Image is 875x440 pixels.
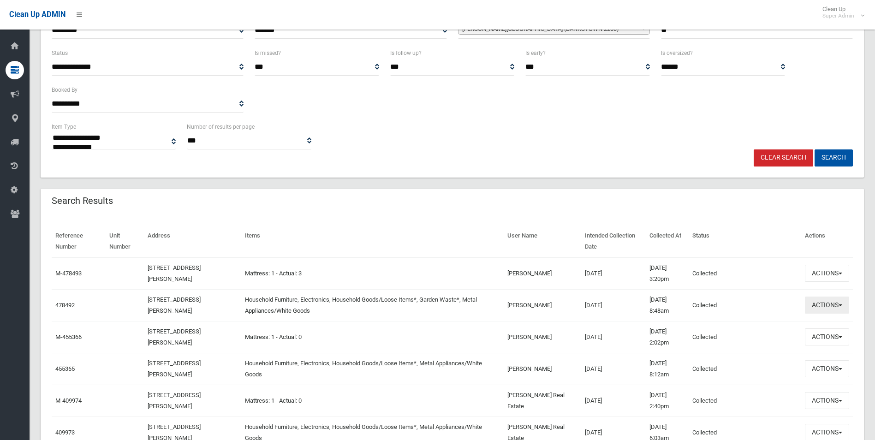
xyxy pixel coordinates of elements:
td: [DATE] 2:02pm [646,321,689,353]
td: [PERSON_NAME] [504,353,581,385]
button: Actions [805,265,849,282]
td: [PERSON_NAME] [504,321,581,353]
th: Actions [801,226,853,257]
th: Status [689,226,801,257]
label: Status [52,48,68,58]
td: [PERSON_NAME] [504,257,581,290]
td: [DATE] [581,257,646,290]
label: Booked By [52,85,77,95]
th: Unit Number [106,226,144,257]
a: [STREET_ADDRESS][PERSON_NAME] [148,392,201,410]
td: [DATE] [581,353,646,385]
td: Collected [689,385,801,416]
td: [DATE] [581,385,646,416]
td: Mattress: 1 - Actual: 0 [241,385,504,416]
button: Actions [805,297,849,314]
td: Collected [689,289,801,321]
td: Household Furniture, Electronics, Household Goods/Loose Items*, Metal Appliances/White Goods [241,353,504,385]
a: 478492 [55,302,75,309]
a: M-478493 [55,270,82,277]
small: Super Admin [822,12,854,19]
button: Search [815,149,853,166]
a: [STREET_ADDRESS][PERSON_NAME] [148,328,201,346]
a: [STREET_ADDRESS][PERSON_NAME] [148,360,201,378]
button: Actions [805,392,849,409]
header: Search Results [41,192,124,210]
a: 455365 [55,365,75,372]
a: [STREET_ADDRESS][PERSON_NAME] [148,296,201,314]
td: Mattress: 1 - Actual: 0 [241,321,504,353]
td: [PERSON_NAME] [504,289,581,321]
td: Collected [689,321,801,353]
th: User Name [504,226,581,257]
label: Is missed? [255,48,281,58]
td: [DATE] 2:40pm [646,385,689,416]
button: Actions [805,360,849,377]
th: Intended Collection Date [581,226,646,257]
td: [PERSON_NAME] Real Estate [504,385,581,416]
td: [DATE] 3:20pm [646,257,689,290]
a: [STREET_ADDRESS][PERSON_NAME] [148,264,201,282]
label: Item Type [52,122,76,132]
label: Number of results per page [187,122,255,132]
td: Mattress: 1 - Actual: 3 [241,257,504,290]
td: [DATE] 8:48am [646,289,689,321]
td: [DATE] 8:12am [646,353,689,385]
td: [DATE] [581,289,646,321]
span: Clean Up [818,6,863,19]
td: Collected [689,353,801,385]
a: M-455366 [55,333,82,340]
a: 409973 [55,429,75,436]
td: [DATE] [581,321,646,353]
label: Is follow up? [390,48,422,58]
a: M-409974 [55,397,82,404]
span: Clean Up ADMIN [9,10,65,19]
th: Collected At [646,226,689,257]
th: Items [241,226,504,257]
button: Actions [805,328,849,345]
td: Household Furniture, Electronics, Household Goods/Loose Items*, Garden Waste*, Metal Appliances/W... [241,289,504,321]
td: Collected [689,257,801,290]
label: Is oversized? [661,48,693,58]
a: Clear Search [754,149,813,166]
th: Reference Number [52,226,106,257]
th: Address [144,226,241,257]
label: Is early? [525,48,546,58]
